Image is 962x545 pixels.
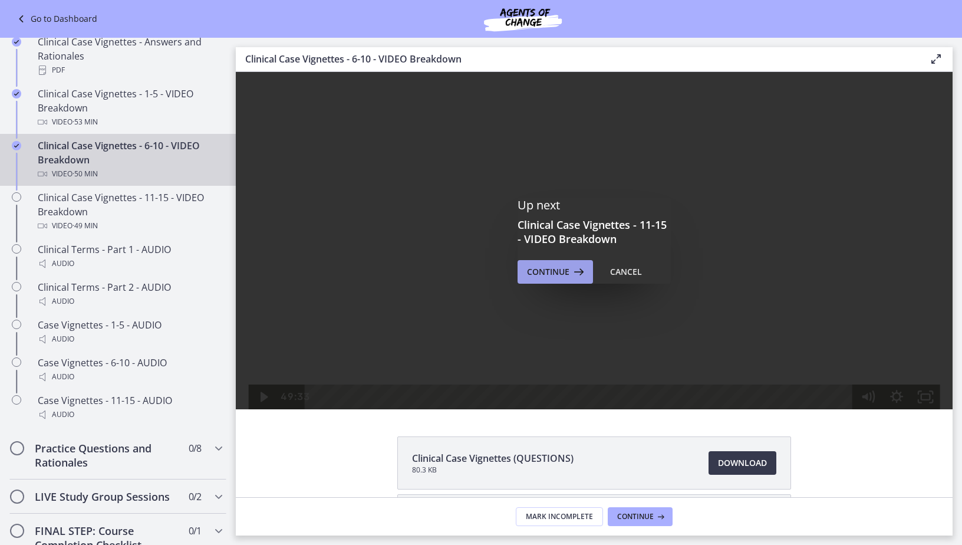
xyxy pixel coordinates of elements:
[518,218,671,246] h3: Clinical Case Vignettes - 11-15 - VIDEO Breakdown
[38,408,222,422] div: Audio
[601,260,651,284] button: Cancel
[38,257,222,271] div: Audio
[38,332,222,346] div: Audio
[38,139,222,181] div: Clinical Case Vignettes - 6-10 - VIDEO Breakdown
[618,313,647,337] button: Mute
[610,265,642,279] div: Cancel
[189,524,201,538] span: 0 / 1
[14,12,97,26] a: Go to Dashboard
[516,507,603,526] button: Mark Incomplete
[38,191,222,233] div: Clinical Case Vignettes - 11-15 - VIDEO Breakdown
[38,35,222,77] div: Clinical Case Vignettes - Answers and Rationales
[73,115,98,129] span: · 53 min
[38,63,222,77] div: PDF
[518,260,593,284] button: Continue
[189,441,201,455] span: 0 / 8
[452,5,594,33] img: Agents of Change
[412,451,574,465] span: Clinical Case Vignettes (QUESTIONS)
[527,265,569,279] span: Continue
[12,141,21,150] i: Completed
[526,512,593,521] span: Mark Incomplete
[189,490,201,504] span: 0 / 2
[38,318,222,346] div: Case Vignettes - 1-5 - AUDIO
[608,507,673,526] button: Continue
[38,219,222,233] div: Video
[617,512,654,521] span: Continue
[12,313,41,337] button: Play Video
[38,294,222,308] div: Audio
[35,441,179,470] h2: Practice Questions and Rationales
[38,87,222,129] div: Clinical Case Vignettes - 1-5 - VIDEO Breakdown
[38,280,222,308] div: Clinical Terms - Part 2 - AUDIO
[38,242,222,271] div: Clinical Terms - Part 1 - AUDIO
[412,465,574,475] span: 80.3 KB
[38,370,222,384] div: Audio
[80,313,610,337] div: Playbar
[676,313,704,337] button: Fullscreen
[245,52,910,66] h3: Clinical Case Vignettes - 6-10 - VIDEO Breakdown
[38,167,222,181] div: Video
[709,451,776,475] a: Download
[38,356,222,384] div: Case Vignettes - 6-10 - AUDIO
[12,89,21,99] i: Completed
[35,490,179,504] h2: LIVE Study Group Sessions
[647,313,676,337] button: Show settings menu
[718,456,767,470] span: Download
[73,167,98,181] span: · 50 min
[73,219,98,233] span: · 49 min
[38,115,222,129] div: Video
[12,37,21,47] i: Completed
[38,393,222,422] div: Case Vignettes - 11-15 - AUDIO
[518,198,671,213] p: Up next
